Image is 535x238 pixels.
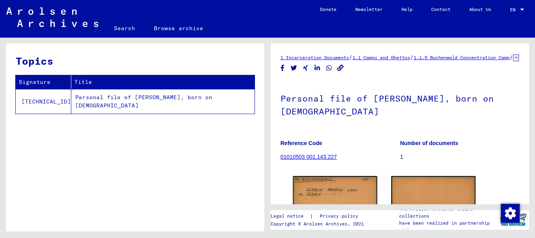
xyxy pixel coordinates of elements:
a: 1.1.5 Buchenwald Concentration Camp [414,55,510,60]
span: EN [510,7,519,13]
button: Share on Twitter [290,63,298,73]
button: Share on WhatsApp [325,63,333,73]
img: Change consent [501,204,520,223]
th: Title [71,75,255,89]
th: Signature [16,75,71,89]
button: Share on Facebook [278,63,287,73]
button: Share on LinkedIn [313,63,322,73]
td: [TECHNICAL_ID] [16,89,71,114]
span: / [510,54,513,61]
button: Share on Xing [302,63,310,73]
a: Browse archive [145,19,213,38]
h3: Topics [16,53,254,69]
div: | [271,212,367,220]
a: Privacy policy [313,212,367,220]
h1: Personal file of [PERSON_NAME], born on [DEMOGRAPHIC_DATA] [280,80,519,128]
b: Reference Code [280,140,322,146]
p: The Arolsen Archives online collections [399,205,497,220]
button: Copy link [336,63,345,73]
img: yv_logo.png [499,210,528,229]
p: 1 [400,153,520,161]
a: 01010503 001.143.227 [280,154,337,160]
b: Number of documents [400,140,459,146]
span: / [410,54,414,61]
p: Copyright © Arolsen Archives, 2021 [271,220,367,227]
td: Personal file of [PERSON_NAME], born on [DEMOGRAPHIC_DATA] [71,89,255,114]
a: Search [105,19,145,38]
a: 1 Incarceration Documents [280,55,349,60]
img: Arolsen_neg.svg [6,7,98,27]
a: Legal notice [271,212,310,220]
a: 1.1 Camps and Ghettos [352,55,410,60]
span: / [349,54,352,61]
p: have been realized in partnership with [399,220,497,234]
